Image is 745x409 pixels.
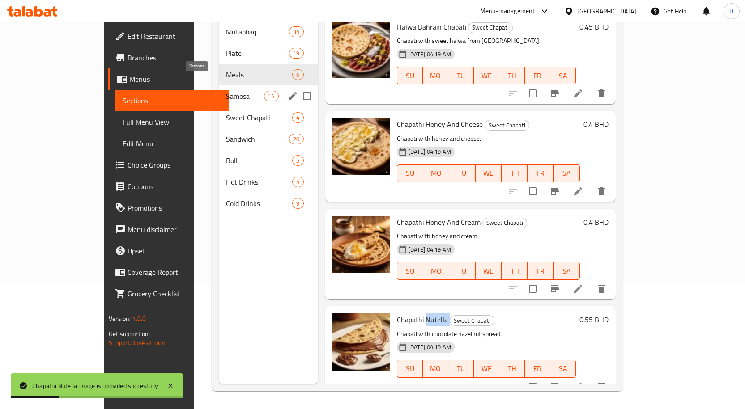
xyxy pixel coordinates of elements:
[108,283,229,304] a: Grocery Checklist
[423,262,449,280] button: MO
[264,92,278,101] span: 14
[397,67,423,84] button: SU
[397,231,580,242] p: Chapati with honey and cream.
[401,362,419,375] span: SU
[286,89,299,103] button: edit
[450,315,494,326] div: Sweet Chapati
[293,114,303,122] span: 4
[128,181,221,192] span: Coupons
[468,22,512,33] span: Sweet Chapati
[219,17,318,218] nav: Menu sections
[108,154,229,176] a: Choice Groups
[503,69,521,82] span: TH
[226,48,289,59] span: Plate
[426,362,445,375] span: MO
[226,155,293,166] span: Roll
[293,71,303,79] span: 6
[397,118,483,131] span: Chapathi Honey And Cheese
[128,267,221,278] span: Coverage Report
[450,316,494,326] span: Sweet Chapati
[293,199,303,208] span: 9
[226,69,293,80] span: Meals
[226,134,289,144] span: Sandwich
[32,381,158,391] div: Chapathi Nutella image is uploaded succesfully
[401,167,420,180] span: SU
[483,218,527,228] span: Sweet Chapati
[226,198,293,209] span: Cold Drinks
[591,278,612,299] button: delete
[226,91,264,101] span: Samosa
[219,85,318,107] div: Samosa14edit
[477,69,496,82] span: WE
[482,218,527,228] div: Sweet Chapati
[528,362,547,375] span: FR
[219,21,318,42] div: Mutabbaq34
[524,182,542,201] span: Select to update
[544,83,566,104] button: Branch-specific-item
[583,118,609,131] h6: 0.4 BHD
[108,219,229,240] a: Menu disclaimer
[480,6,535,17] div: Menu-management
[452,362,470,375] span: TU
[474,360,499,378] button: WE
[123,117,221,127] span: Full Menu View
[109,337,166,349] a: Support.OpsPlatform
[544,376,566,397] button: Branch-specific-item
[502,164,528,182] button: TH
[128,160,221,170] span: Choice Groups
[423,164,449,182] button: MO
[485,120,529,131] span: Sweet Chapati
[401,265,420,278] span: SU
[129,74,221,84] span: Menus
[226,177,293,187] span: Hot Drinks
[219,107,318,128] div: Sweet Chapati4
[219,128,318,150] div: Sandwich20
[292,177,303,187] div: items
[397,164,423,182] button: SU
[332,118,390,175] img: Chapathi Honey And Cheese
[219,171,318,193] div: Hot Drinks4
[115,133,229,154] a: Edit Menu
[332,21,390,78] img: Halwa Bahrain Chapati
[289,135,303,143] span: 20
[531,265,550,278] span: FR
[558,265,576,278] span: SA
[528,164,553,182] button: FR
[405,343,455,351] span: [DATE] 04:19 AM
[397,35,576,46] p: Chapati with sweet halwa from [GEOGRAPHIC_DATA].
[219,64,318,85] div: Meals6
[573,186,583,197] a: Edit menu item
[397,215,481,229] span: Chapathi Honey And Cream
[397,262,423,280] button: SU
[554,362,572,375] span: SA
[579,313,609,326] h6: 0.55 BHD
[108,47,229,68] a: Branches
[128,245,221,256] span: Upsell
[554,262,580,280] button: SA
[448,360,474,378] button: TU
[505,167,524,180] span: TH
[427,167,446,180] span: MO
[108,261,229,283] a: Coverage Report
[132,313,146,325] span: 1.0.0
[397,329,576,340] p: Chapati with chocolate hazelnut spread.
[293,156,303,165] span: 5
[505,265,524,278] span: TH
[397,313,448,326] span: Chapathi Nutella
[477,362,496,375] span: WE
[452,69,470,82] span: TU
[499,360,525,378] button: TH
[423,67,448,84] button: MO
[479,167,498,180] span: WE
[226,112,293,123] span: Sweet Chapati
[476,262,502,280] button: WE
[128,224,221,235] span: Menu disclaimer
[426,69,445,82] span: MO
[289,28,303,36] span: 34
[554,69,572,82] span: SA
[554,164,580,182] button: SA
[108,197,229,219] a: Promotions
[499,67,525,84] button: TH
[524,279,542,298] span: Select to update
